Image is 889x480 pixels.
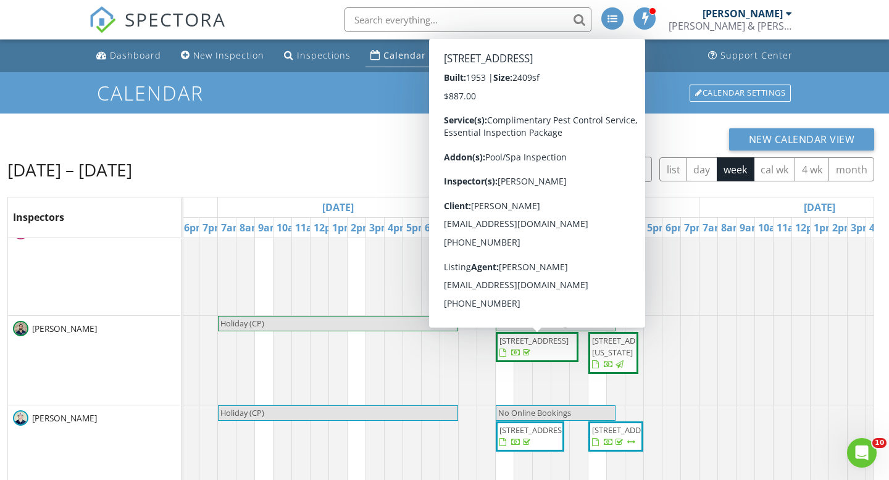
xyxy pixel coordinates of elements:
[422,218,449,238] a: 6pm
[499,424,569,436] span: [STREET_ADDRESS]
[477,218,505,238] a: 8am
[30,323,99,335] span: [PERSON_NAME]
[801,197,838,217] a: Go to July 6, 2025
[13,410,28,426] img: img_3753.jpg
[279,44,356,67] a: Inspections
[591,44,644,67] a: Company Profile
[498,407,571,418] span: No Online Bookings
[688,83,792,103] a: Calendar Settings
[659,157,687,181] button: list
[551,218,585,238] a: 12pm
[570,218,598,238] a: 1pm
[872,438,887,448] span: 10
[687,157,717,181] button: day
[610,49,639,61] div: Profile
[255,218,283,238] a: 9am
[699,218,727,238] a: 7am
[311,218,344,238] a: 12pm
[592,335,661,358] span: [STREET_ADDRESS][US_STATE]
[669,20,792,32] div: Bryan & Bryan Inspections
[366,218,394,238] a: 3pm
[754,157,796,181] button: cal wk
[533,218,566,238] a: 11am
[717,157,754,181] button: week
[236,218,264,238] a: 8am
[625,218,653,238] a: 4pm
[297,49,351,61] div: Inspections
[319,197,357,217] a: Go to July 4, 2025
[729,128,875,151] button: New Calendar View
[703,44,798,67] a: Support Center
[829,218,857,238] a: 2pm
[514,218,548,238] a: 10am
[755,218,788,238] a: 10am
[792,218,825,238] a: 12pm
[588,218,616,238] a: 2pm
[220,407,264,418] span: Holiday (CP)
[624,157,653,182] button: Next
[176,44,269,67] a: New Inspection
[540,49,577,61] div: Settings
[193,49,264,61] div: New Inspection
[365,44,431,67] a: Calendar
[292,218,325,238] a: 11am
[110,49,161,61] div: Dashboard
[91,44,166,67] a: Dashboard
[383,49,426,61] div: Calendar
[459,218,486,238] a: 7am
[795,157,829,181] button: 4 wk
[181,218,209,238] a: 6pm
[847,438,877,468] iframe: Intercom live chat
[690,85,791,102] div: Calendar Settings
[662,218,690,238] a: 6pm
[498,318,571,329] span: No Online Bookings
[273,218,307,238] a: 10am
[720,49,793,61] div: Support Center
[199,218,227,238] a: 7pm
[403,218,431,238] a: 5pm
[560,197,598,217] a: Go to July 5, 2025
[499,335,569,346] span: [STREET_ADDRESS]
[89,17,226,43] a: SPECTORA
[644,218,672,238] a: 5pm
[592,424,661,436] span: [STREET_ADDRESS]
[220,318,264,329] span: Holiday (CP)
[543,157,588,181] button: [DATE]
[774,218,807,238] a: 11am
[348,218,375,238] a: 2pm
[703,7,783,20] div: [PERSON_NAME]
[89,6,116,33] img: The Best Home Inspection Software - Spectora
[13,321,28,336] img: jr_headshot.jpg
[848,218,875,238] a: 3pm
[681,218,709,238] a: 7pm
[385,218,412,238] a: 4pm
[218,218,246,238] a: 7am
[440,218,468,238] a: 7pm
[7,157,132,182] h2: [DATE] – [DATE]
[737,218,764,238] a: 9am
[496,218,524,238] a: 9am
[13,210,64,224] span: Inspectors
[97,82,792,104] h1: Calendar
[459,49,507,61] div: Templates
[441,44,512,67] a: Templates
[329,218,357,238] a: 1pm
[718,218,746,238] a: 8am
[30,412,99,424] span: [PERSON_NAME]
[522,44,582,67] a: Settings
[811,218,838,238] a: 1pm
[344,7,591,32] input: Search everything...
[828,157,874,181] button: month
[125,6,226,32] span: SPECTORA
[595,157,624,182] button: Previous
[607,218,635,238] a: 3pm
